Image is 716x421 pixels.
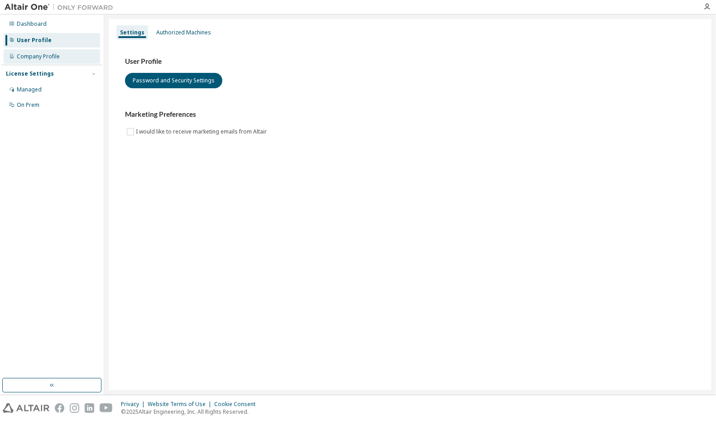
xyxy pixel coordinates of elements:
[125,110,695,119] h3: Marketing Preferences
[17,37,52,44] div: User Profile
[136,126,269,137] label: I would like to receive marketing emails from Altair
[70,403,79,413] img: instagram.svg
[125,57,695,66] h3: User Profile
[125,73,222,88] button: Password and Security Settings
[85,403,94,413] img: linkedin.svg
[121,401,148,408] div: Privacy
[17,86,42,93] div: Managed
[148,401,214,408] div: Website Terms of Use
[55,403,64,413] img: facebook.svg
[121,408,261,416] p: © 2025 Altair Engineering, Inc. All Rights Reserved.
[100,403,113,413] img: youtube.svg
[120,29,144,36] div: Settings
[156,29,211,36] div: Authorized Machines
[17,20,47,28] div: Dashboard
[17,101,39,109] div: On Prem
[3,403,49,413] img: altair_logo.svg
[5,3,118,12] img: Altair One
[17,53,60,60] div: Company Profile
[6,70,54,77] div: License Settings
[214,401,261,408] div: Cookie Consent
